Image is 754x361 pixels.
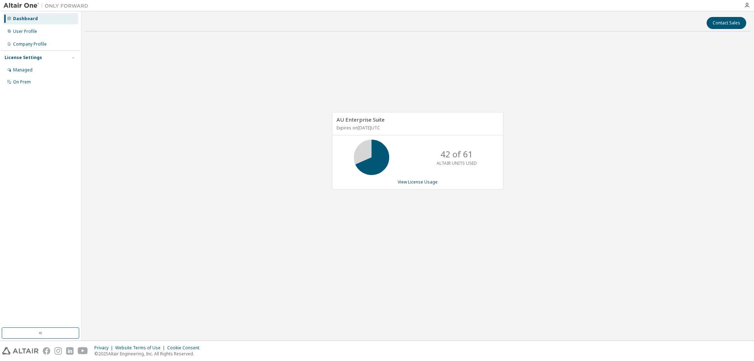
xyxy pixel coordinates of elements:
div: Dashboard [13,16,38,22]
img: youtube.svg [78,347,88,355]
p: 42 of 61 [440,148,473,160]
p: © 2025 Altair Engineering, Inc. All Rights Reserved. [94,351,204,357]
div: License Settings [5,55,42,60]
div: Privacy [94,345,115,351]
div: Company Profile [13,41,47,47]
div: Cookie Consent [167,345,204,351]
img: instagram.svg [54,347,62,355]
img: Altair One [4,2,92,9]
div: On Prem [13,79,31,85]
div: User Profile [13,29,37,34]
div: Managed [13,67,33,73]
span: AU Enterprise Suite [337,116,385,123]
img: altair_logo.svg [2,347,39,355]
img: linkedin.svg [66,347,74,355]
p: Expires on [DATE] UTC [337,125,497,131]
button: Contact Sales [707,17,746,29]
div: Website Terms of Use [115,345,167,351]
a: View License Usage [398,179,438,185]
p: ALTAIR UNITS USED [437,160,477,166]
img: facebook.svg [43,347,50,355]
